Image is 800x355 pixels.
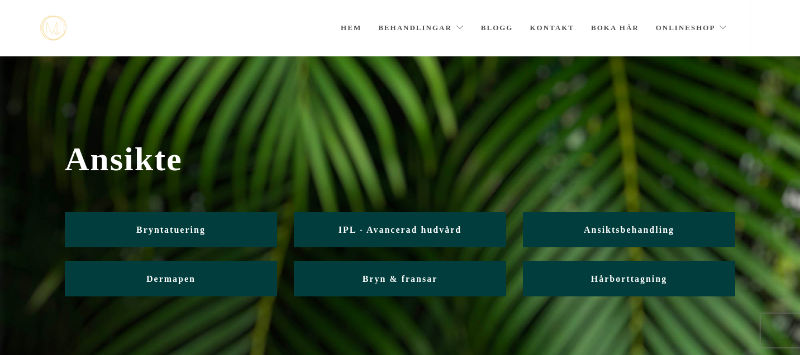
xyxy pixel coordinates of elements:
[65,140,735,179] span: Ansikte
[65,261,277,296] a: Dermapen
[339,225,461,234] span: IPL - Avancerad hudvård
[136,225,206,234] span: Bryntatuering
[294,212,506,247] a: IPL - Avancerad hudvård
[523,212,735,247] a: Ansiktsbehandling
[363,274,438,284] span: Bryn & fransar
[65,212,277,247] a: Bryntatuering
[584,225,674,234] span: Ansiktsbehandling
[591,274,667,284] span: Hårborttagning
[294,261,506,296] a: Bryn & fransar
[146,274,196,284] span: Dermapen
[40,16,66,41] img: mjstudio
[523,261,735,296] a: Hårborttagning
[40,16,66,41] a: mjstudio mjstudio mjstudio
